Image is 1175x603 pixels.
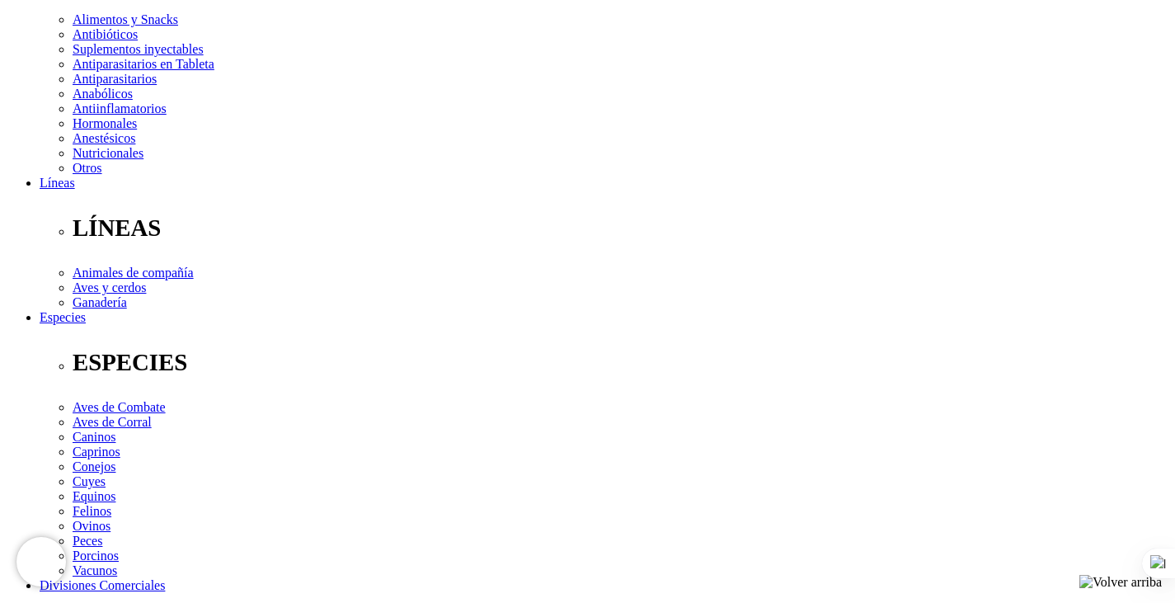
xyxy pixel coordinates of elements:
[73,430,115,444] a: Caninos
[73,146,143,160] a: Nutricionales
[73,504,111,518] a: Felinos
[16,537,66,587] iframe: Brevo live chat
[73,87,133,101] a: Anabólicos
[73,42,204,56] a: Suplementos inyectables
[73,57,214,71] a: Antiparasitarios en Tableta
[73,349,1168,376] p: ESPECIES
[73,72,157,86] a: Antiparasitarios
[1079,575,1162,590] img: Volver arriba
[73,474,106,488] a: Cuyes
[73,116,137,130] a: Hormonales
[73,445,120,459] a: Caprinos
[73,549,119,563] a: Porcinos
[73,131,135,145] a: Anestésicos
[73,27,138,41] a: Antibióticos
[73,459,115,473] a: Conejos
[73,12,178,26] a: Alimentos y Snacks
[73,101,167,115] a: Antiinflamatorios
[73,415,152,429] a: Aves de Corral
[73,400,166,414] a: Aves de Combate
[73,161,102,175] a: Otros
[73,534,102,548] a: Peces
[73,489,115,503] a: Equinos
[73,214,1168,242] p: LÍNEAS
[40,310,86,324] a: Especies
[73,563,117,577] a: Vacunos
[73,295,127,309] a: Ganadería
[40,176,75,190] a: Líneas
[40,578,165,592] a: Divisiones Comerciales
[73,266,194,280] a: Animales de compañía
[73,519,110,533] a: Ovinos
[73,280,146,294] a: Aves y cerdos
